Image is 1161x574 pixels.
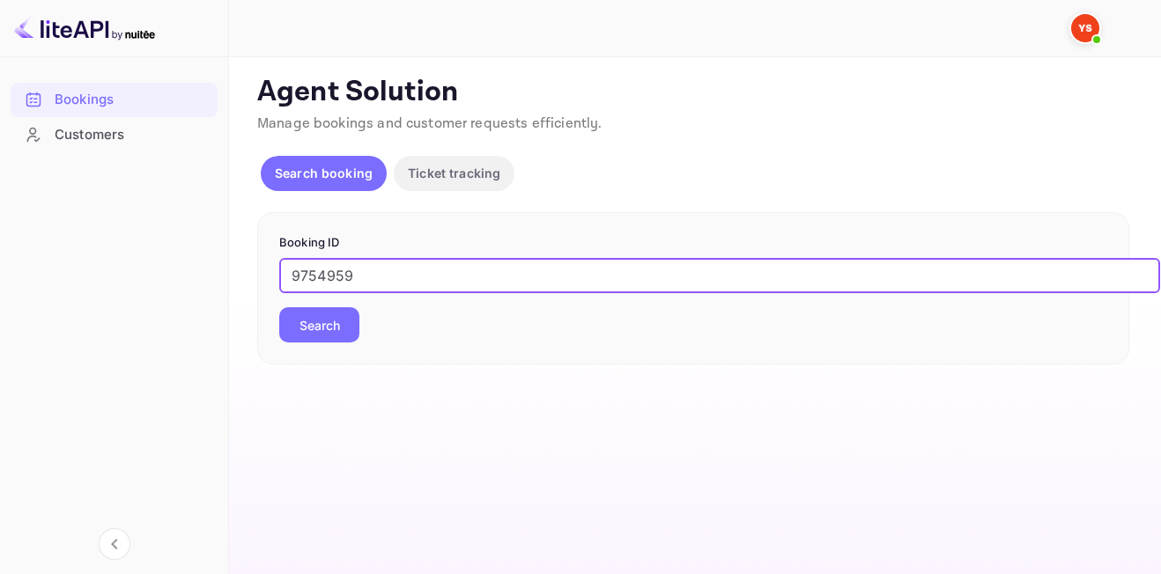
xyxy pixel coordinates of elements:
img: LiteAPI logo [14,14,155,42]
input: Enter Booking ID (e.g., 63782194) [279,258,1160,293]
p: Search booking [275,164,373,182]
a: Bookings [11,83,218,115]
a: Customers [11,118,218,151]
div: Bookings [55,90,209,110]
p: Booking ID [279,234,1107,252]
div: Customers [55,125,209,145]
p: Agent Solution [257,75,1129,110]
p: Ticket tracking [408,164,500,182]
button: Search [279,307,359,342]
div: Bookings [11,83,218,117]
button: Collapse navigation [99,528,130,560]
img: Yandex Support [1071,14,1099,42]
div: Customers [11,118,218,152]
span: Manage bookings and customer requests efficiently. [257,114,603,133]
